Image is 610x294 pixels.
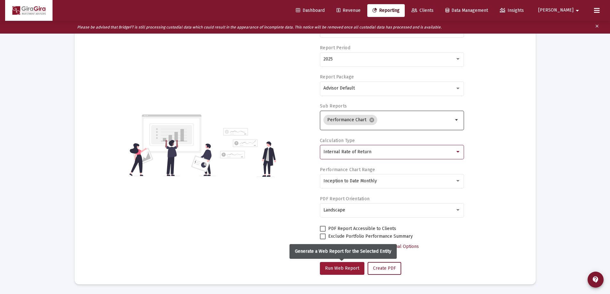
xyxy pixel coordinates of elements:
[320,262,364,275] button: Run Web Report
[320,138,355,143] label: Calculation Type
[440,4,493,17] a: Data Management
[128,114,216,177] img: reporting
[406,4,439,17] a: Clients
[291,4,330,17] a: Dashboard
[320,74,354,80] label: Report Package
[320,196,370,202] label: PDF Report Orientation
[381,244,419,249] span: Additional Options
[328,225,396,233] span: PDF Report Accessible to Clients
[10,4,48,17] img: Dashboard
[337,8,361,13] span: Revenue
[220,128,276,177] img: reporting-alt
[500,8,524,13] span: Insights
[368,262,401,275] button: Create PDF
[323,178,377,184] span: Inception to Date Monthly
[325,266,359,271] span: Run Web Report
[595,22,599,32] mat-icon: clear
[323,114,453,126] mat-chip-list: Selection
[323,115,377,125] mat-chip: Performance Chart
[328,233,413,240] span: Exclude Portfolio Performance Summary
[323,207,345,213] span: Landscape
[369,117,375,123] mat-icon: cancel
[325,244,370,249] span: Select Custom Period
[538,8,573,13] span: [PERSON_NAME]
[531,4,589,17] button: [PERSON_NAME]
[77,25,442,29] i: Please be advised that BridgeFT is still processing custodial data which could result in the appe...
[372,8,400,13] span: Reporting
[453,116,461,124] mat-icon: arrow_drop_down
[373,266,396,271] span: Create PDF
[592,276,599,283] mat-icon: contact_support
[296,8,325,13] span: Dashboard
[323,85,355,91] span: Advisor Default
[411,8,434,13] span: Clients
[445,8,488,13] span: Data Management
[323,149,371,155] span: Internal Rate of Return
[323,56,333,62] span: 2025
[367,4,405,17] a: Reporting
[320,103,347,109] label: Sub Reports
[320,45,350,51] label: Report Period
[495,4,529,17] a: Insights
[331,4,366,17] a: Revenue
[573,4,581,17] mat-icon: arrow_drop_down
[320,167,375,172] label: Performance Chart Range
